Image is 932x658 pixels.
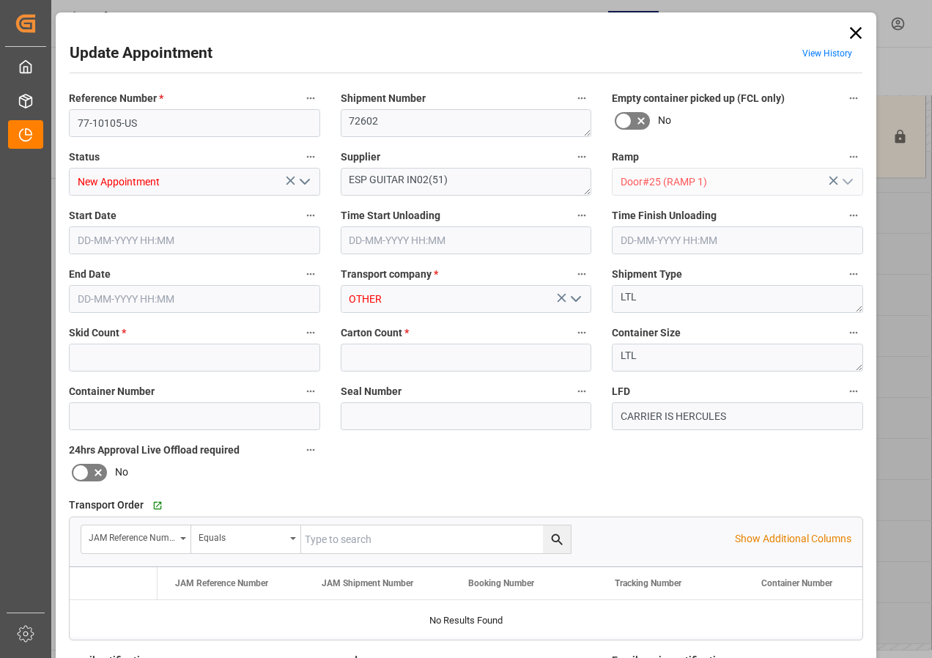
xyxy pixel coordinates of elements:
button: End Date [301,265,320,284]
button: LFD [844,382,863,401]
input: DD-MM-YYYY HH:MM [69,285,320,313]
span: No [115,465,128,480]
span: Carton Count [341,325,409,341]
button: 24hrs Approval Live Offload required [301,440,320,459]
input: Type to search/select [69,168,320,196]
span: LFD [612,384,630,399]
button: open menu [81,525,191,553]
input: DD-MM-YYYY HH:MM [69,226,320,254]
span: Status [69,149,100,165]
button: Transport company * [572,265,591,284]
button: open menu [292,171,314,193]
span: Empty container picked up (FCL only) [612,91,785,106]
button: Empty container picked up (FCL only) [844,89,863,108]
button: Supplier [572,147,591,166]
span: Shipment Number [341,91,426,106]
button: open menu [191,525,301,553]
p: Show Additional Columns [735,531,851,547]
div: Equals [199,528,285,544]
span: Time Finish Unloading [612,208,717,223]
textarea: 72602 [341,109,592,137]
textarea: ESP GUITAR IN02(51) [341,168,592,196]
span: End Date [69,267,111,282]
span: JAM Shipment Number [322,578,413,588]
button: Ramp [844,147,863,166]
input: Type to search [301,525,571,553]
button: Reference Number * [301,89,320,108]
a: View History [802,48,852,59]
button: Container Size [844,323,863,342]
span: JAM Reference Number [175,578,268,588]
span: Shipment Type [612,267,682,282]
span: Transport Order [69,498,144,513]
span: Time Start Unloading [341,208,440,223]
button: search button [543,525,571,553]
button: Container Number [301,382,320,401]
span: Container Number [69,384,155,399]
button: Start Date [301,206,320,225]
textarea: LTL [612,285,863,313]
span: Container Number [761,578,832,588]
span: No [658,113,671,128]
div: JAM Reference Number [89,528,175,544]
button: Time Start Unloading [572,206,591,225]
span: Skid Count [69,325,126,341]
span: 24hrs Approval Live Offload required [69,443,240,458]
button: open menu [835,171,857,193]
input: Type to search/select [612,168,863,196]
input: DD-MM-YYYY HH:MM [341,226,592,254]
button: Shipment Number [572,89,591,108]
span: Transport company [341,267,438,282]
span: Supplier [341,149,380,165]
textarea: LTL [612,344,863,371]
h2: Update Appointment [70,42,212,65]
span: Tracking Number [615,578,681,588]
button: Carton Count * [572,323,591,342]
button: Skid Count * [301,323,320,342]
span: Container Size [612,325,681,341]
span: Booking Number [468,578,534,588]
button: Shipment Type [844,265,863,284]
span: Seal Number [341,384,402,399]
button: Seal Number [572,382,591,401]
span: Start Date [69,208,116,223]
span: Reference Number [69,91,163,106]
button: open menu [564,288,586,311]
button: Time Finish Unloading [844,206,863,225]
input: DD-MM-YYYY HH:MM [612,226,863,254]
button: Status [301,147,320,166]
span: Ramp [612,149,639,165]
